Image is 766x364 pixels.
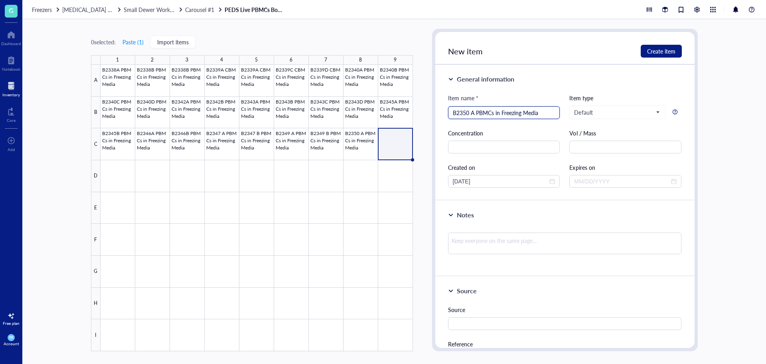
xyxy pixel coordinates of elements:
[569,163,681,172] div: Expires on
[457,286,477,296] div: Source
[91,288,101,320] div: H
[290,55,292,65] div: 6
[448,46,483,57] span: New item
[324,55,327,65] div: 7
[122,36,144,48] button: Paste (1)
[91,319,101,351] div: I
[62,6,122,13] a: [MEDICAL_DATA] Storage ([PERSON_NAME]/[PERSON_NAME])
[157,39,189,45] span: Import items
[2,67,20,72] div: Notebook
[255,55,258,65] div: 5
[448,340,682,348] div: Reference
[91,192,101,224] div: E
[3,321,20,326] div: Free plan
[448,305,682,314] div: Source
[151,55,154,65] div: 2
[220,55,223,65] div: 4
[32,6,61,13] a: Freezers
[7,118,16,123] div: Core
[62,6,222,14] span: [MEDICAL_DATA] Storage ([PERSON_NAME]/[PERSON_NAME])
[1,28,21,46] a: Dashboard
[186,55,188,65] div: 3
[9,5,14,15] span: G
[91,224,101,256] div: F
[1,41,21,46] div: Dashboard
[91,97,101,129] div: B
[569,129,681,137] div: Vol / Mass
[150,36,195,48] button: Import items
[7,105,16,123] a: Core
[91,256,101,288] div: G
[457,74,514,84] div: General information
[91,38,116,46] div: 0 selected:
[91,128,101,160] div: C
[574,109,659,116] span: Default
[647,48,675,54] span: Create item
[185,6,214,14] span: Carousel #1
[569,93,681,102] div: Item type
[91,65,101,97] div: A
[359,55,362,65] div: 8
[8,147,15,152] div: Add
[225,6,284,13] a: PEDS Live PBMCs Box #56
[448,93,478,102] div: Item name
[574,177,669,186] input: MM/DD/YYYY
[124,6,223,13] a: Small Dewer Working StorageCarousel #1
[448,129,560,137] div: Concentration
[394,55,397,65] div: 9
[457,210,474,220] div: Notes
[641,45,682,58] button: Create item
[91,160,101,192] div: D
[2,80,20,97] a: Inventory
[116,55,119,65] div: 1
[2,92,20,97] div: Inventory
[448,163,560,172] div: Created on
[453,177,548,186] input: MM/DD/YYYY
[32,6,52,14] span: Freezers
[4,341,19,346] div: Account
[124,6,197,14] span: Small Dewer Working Storage
[2,54,20,72] a: Notebook
[9,336,13,340] span: PR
